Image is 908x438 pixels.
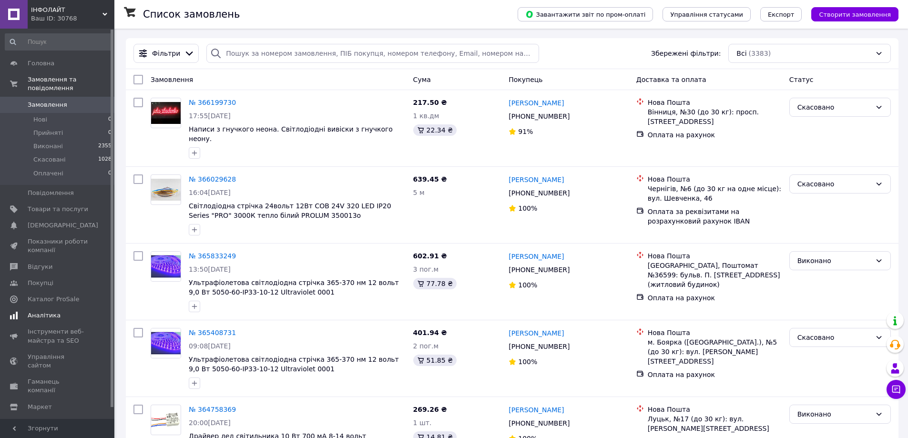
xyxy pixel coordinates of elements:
a: Ультрафіолетова світлодіодна стрічка 365-370 нм 12 вольт 9,0 Вт 5050-60-IP33-10-12 Ultraviolet 0001 [189,279,399,296]
a: [PERSON_NAME] [509,405,564,415]
a: № 366199730 [189,99,236,106]
input: Пошук [5,33,112,51]
span: (3383) [749,50,771,57]
span: Показники роботи компанії [28,237,88,255]
span: Повідомлення [28,189,74,197]
div: Нова Пошта [648,251,782,261]
span: 13:50[DATE] [189,265,231,273]
span: Замовлення [151,76,193,83]
span: 217.50 ₴ [413,99,447,106]
span: Управління сайтом [28,353,88,370]
a: Фото товару [151,328,181,358]
span: [PHONE_NUMBER] [509,343,570,350]
span: Завантажити звіт по пром-оплаті [525,10,645,19]
span: 2 пог.м [413,342,439,350]
div: Оплата за реквізитами на розрахунковий рахунок IBAN [648,207,782,226]
a: [PERSON_NAME] [509,252,564,261]
span: ІНФОЛАЙТ [31,6,102,14]
div: Чернігів, №6 (до 30 кг на одне місце): вул. Шевченка, 46 [648,184,782,203]
div: Скасовано [797,102,871,112]
div: Скасовано [797,332,871,343]
span: [PHONE_NUMBER] [509,112,570,120]
span: Товари та послуги [28,205,88,214]
span: 401.94 ₴ [413,329,447,336]
div: 77.78 ₴ [413,278,457,289]
span: Управління статусами [670,11,743,18]
span: Всі [736,49,746,58]
a: № 366029628 [189,175,236,183]
div: 51.85 ₴ [413,355,457,366]
img: Фото товару [151,412,181,428]
span: 5 м [413,189,425,196]
div: Виконано [797,255,871,266]
span: Інструменти веб-майстра та SEO [28,327,88,345]
span: [PHONE_NUMBER] [509,189,570,197]
input: Пошук за номером замовлення, ПІБ покупця, номером телефону, Email, номером накладної [206,44,539,63]
a: Написи з гнучкого неона. Світлодіодні вивіски з гнучкого неону. [189,125,393,143]
div: Нова Пошта [648,328,782,337]
span: [DEMOGRAPHIC_DATA] [28,221,98,230]
span: Статус [789,76,814,83]
span: Замовлення [28,101,67,109]
h1: Список замовлень [143,9,240,20]
span: Ультрафіолетова світлодіодна стрічка 365-370 нм 12 вольт 9,0 Вт 5050-60-IP33-10-12 Ultraviolet 0001 [189,356,399,373]
span: Світлодіодна стрічка 24вольт 12Вт СОВ 24V 320 LED IP20 Series "PRO" 3000К тепло білий PROLUM 350013о [189,202,391,219]
span: 0 [108,115,112,124]
div: [GEOGRAPHIC_DATA], Поштомат №36599: бульв. П. [STREET_ADDRESS] (житловий будинок) [648,261,782,289]
div: Оплата на рахунок [648,293,782,303]
span: Каталог ProSale [28,295,79,304]
div: Нова Пошта [648,98,782,107]
span: 20:00[DATE] [189,419,231,427]
a: № 365833249 [189,252,236,260]
span: Гаманець компанії [28,377,88,395]
span: 602.91 ₴ [413,252,447,260]
span: [PHONE_NUMBER] [509,266,570,274]
span: 09:08[DATE] [189,342,231,350]
img: Фото товару [151,328,181,358]
span: 91% [518,128,533,135]
a: Створити замовлення [802,10,898,18]
span: 100% [518,358,537,366]
span: Нові [33,115,47,124]
a: [PERSON_NAME] [509,175,564,184]
button: Чат з покупцем [887,380,906,399]
div: Вінниця, №30 (до 30 кг): просп. [STREET_ADDRESS] [648,107,782,126]
span: Оплачені [33,169,63,178]
span: Скасовані [33,155,66,164]
button: Управління статусами [663,7,751,21]
span: Головна [28,59,54,68]
span: 2355 [98,142,112,151]
span: Збережені фільтри: [651,49,721,58]
span: 0 [108,169,112,178]
a: [PERSON_NAME] [509,98,564,108]
span: [PHONE_NUMBER] [509,419,570,427]
div: Ваш ID: 30768 [31,14,114,23]
span: Покупці [28,279,53,287]
a: № 365408731 [189,329,236,336]
div: Луцьк, №17 (до 30 кг): вул. [PERSON_NAME][STREET_ADDRESS] [648,414,782,433]
div: м. Боярка ([GEOGRAPHIC_DATA].), №5 (до 30 кг): вул. [PERSON_NAME][STREET_ADDRESS] [648,337,782,366]
a: Фото товару [151,251,181,282]
span: Покупець [509,76,542,83]
span: 16:04[DATE] [189,189,231,196]
div: Нова Пошта [648,405,782,414]
span: Аналітика [28,311,61,320]
span: Cума [413,76,431,83]
span: Експорт [768,11,795,18]
span: 17:55[DATE] [189,112,231,120]
span: 1028 [98,155,112,164]
span: Маркет [28,403,52,411]
a: [PERSON_NAME] [509,328,564,338]
span: 1 кв.дм [413,112,439,120]
span: 0 [108,129,112,137]
span: 3 пог.м [413,265,439,273]
img: Фото товару [151,252,181,281]
span: 1 шт. [413,419,432,427]
span: 100% [518,204,537,212]
div: Нова Пошта [648,174,782,184]
button: Експорт [760,7,802,21]
a: Фото товару [151,98,181,128]
span: Прийняті [33,129,63,137]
